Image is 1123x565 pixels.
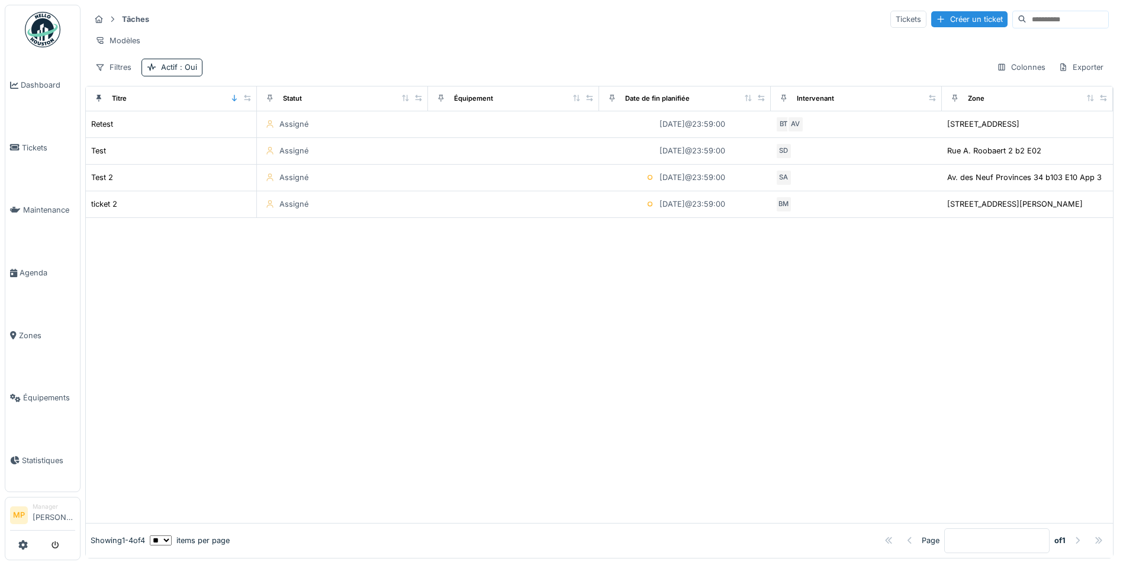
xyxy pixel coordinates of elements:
[659,172,725,183] div: [DATE] @ 23:59:00
[968,94,984,104] div: Zone
[5,179,80,242] a: Maintenance
[33,502,75,528] li: [PERSON_NAME]
[659,118,725,130] div: [DATE] @ 23:59:00
[279,145,308,156] div: Assigné
[776,196,792,213] div: BM
[5,367,80,429] a: Équipements
[992,59,1051,76] div: Colonnes
[22,455,75,466] span: Statistiques
[91,172,113,183] div: Test 2
[776,169,792,186] div: SA
[23,204,75,216] span: Maintenance
[150,535,230,546] div: items per page
[5,304,80,367] a: Zones
[1053,59,1109,76] div: Exporter
[931,11,1008,27] div: Créer un ticket
[1054,535,1066,546] strong: of 1
[454,94,493,104] div: Équipement
[890,11,926,28] div: Tickets
[117,14,154,25] strong: Tâches
[5,54,80,117] a: Dashboard
[776,116,792,133] div: BT
[947,198,1083,210] div: [STREET_ADDRESS][PERSON_NAME]
[19,330,75,341] span: Zones
[91,118,113,130] div: Retest
[279,198,308,210] div: Assigné
[22,142,75,153] span: Tickets
[797,94,834,104] div: Intervenant
[659,145,725,156] div: [DATE] @ 23:59:00
[161,62,197,73] div: Actif
[5,117,80,179] a: Tickets
[91,145,106,156] div: Test
[279,118,308,130] div: Assigné
[283,94,302,104] div: Statut
[947,172,1102,183] div: Av. des Neuf Provinces 34 b103 E10 App 3
[625,94,690,104] div: Date de fin planifiée
[10,502,75,531] a: MP Manager[PERSON_NAME]
[90,59,137,76] div: Filtres
[279,172,308,183] div: Assigné
[659,198,725,210] div: [DATE] @ 23:59:00
[25,12,60,47] img: Badge_color-CXgf-gQk.svg
[90,32,146,49] div: Modèles
[776,143,792,159] div: SD
[21,79,75,91] span: Dashboard
[91,198,117,210] div: ticket 2
[33,502,75,511] div: Manager
[178,63,197,72] span: : Oui
[947,118,1019,130] div: [STREET_ADDRESS]
[5,242,80,304] a: Agenda
[947,145,1041,156] div: Rue A. Roobaert 2 b2 E02
[10,506,28,524] li: MP
[23,392,75,403] span: Équipements
[91,535,145,546] div: Showing 1 - 4 of 4
[112,94,127,104] div: Titre
[20,267,75,278] span: Agenda
[5,429,80,492] a: Statistiques
[787,116,804,133] div: AV
[922,535,939,546] div: Page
